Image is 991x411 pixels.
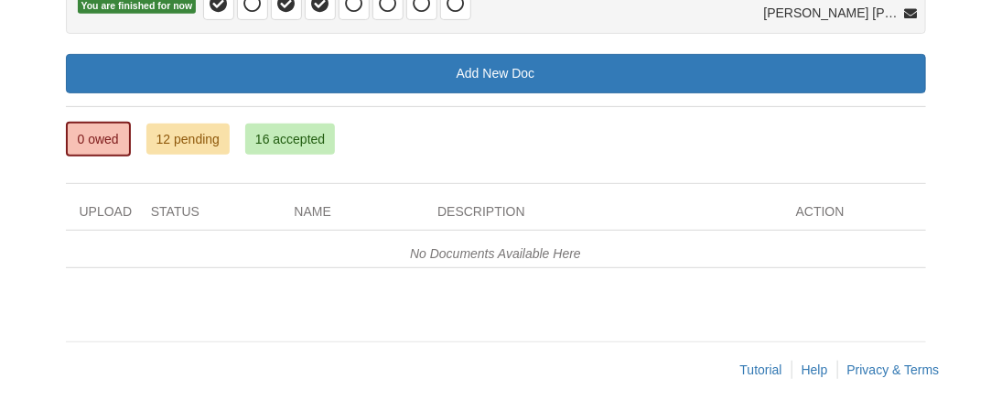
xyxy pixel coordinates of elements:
[847,362,940,377] a: Privacy & Terms
[66,122,131,157] a: 0 owed
[740,362,782,377] a: Tutorial
[764,4,901,22] span: [PERSON_NAME] [PERSON_NAME]
[66,202,137,230] div: Upload
[410,246,581,261] em: No Documents Available Here
[146,124,230,155] a: 12 pending
[66,54,926,93] a: Add New Doc
[424,202,782,230] div: Description
[245,124,335,155] a: 16 accepted
[280,202,424,230] div: Name
[137,202,281,230] div: Status
[802,362,828,377] a: Help
[782,202,926,230] div: Action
